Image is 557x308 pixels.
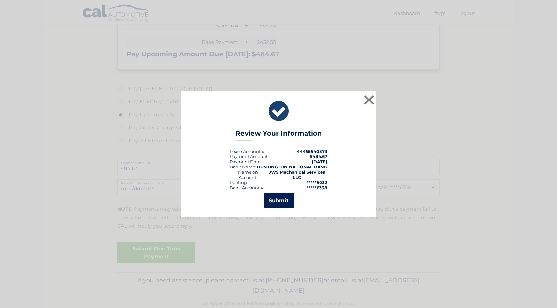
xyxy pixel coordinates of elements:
[230,169,266,180] div: Name on Account:
[230,154,269,159] div: Payment Amount:
[269,169,325,180] strong: JWS Mechanical Services LLC
[230,185,264,190] div: Bank Account #:
[230,149,265,154] div: Lease Account #:
[363,93,376,106] button: ×
[310,154,327,159] span: $484.67
[297,149,327,154] strong: 44455540873
[230,164,256,169] div: Bank Name:
[230,180,252,185] div: Routing #:
[264,193,294,208] button: Submit
[257,164,327,169] strong: HUNTINGTON NATIONAL BANK
[230,159,261,164] span: Payment Date
[312,159,327,164] span: [DATE]
[236,129,322,141] h3: Review Your Information
[230,159,262,164] div: :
